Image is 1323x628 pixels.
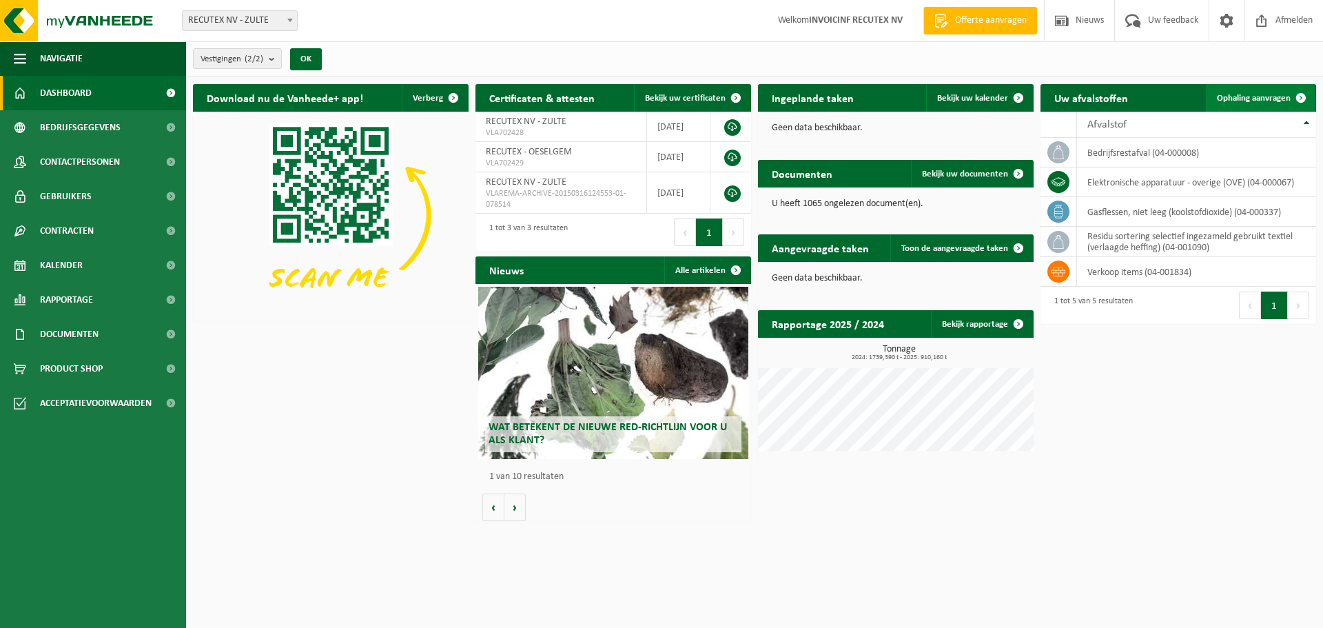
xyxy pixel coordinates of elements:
[40,179,92,214] span: Gebruikers
[40,317,99,352] span: Documenten
[486,128,636,139] span: VLA702428
[1047,290,1133,321] div: 1 tot 5 van 5 resultaten
[647,142,710,172] td: [DATE]
[40,248,83,283] span: Kalender
[772,199,1020,209] p: U heeft 1065 ongelezen document(en).
[1217,94,1291,103] span: Ophaling aanvragen
[40,41,83,76] span: Navigatie
[193,48,282,69] button: Vestigingen(2/2)
[758,310,898,337] h2: Rapportage 2025 / 2024
[647,172,710,214] td: [DATE]
[890,234,1032,262] a: Toon de aangevraagde taken
[40,110,121,145] span: Bedrijfsgegevens
[486,158,636,169] span: VLA702429
[1077,168,1316,197] td: elektronische apparatuur - overige (OVE) (04-000067)
[478,287,748,459] a: Wat betekent de nieuwe RED-richtlijn voor u als klant?
[193,112,469,318] img: Download de VHEPlus App
[926,84,1032,112] a: Bekijk uw kalender
[1288,292,1309,319] button: Next
[193,84,377,111] h2: Download nu de Vanheede+ app!
[772,123,1020,133] p: Geen data beschikbaar.
[1261,292,1288,319] button: 1
[40,386,152,421] span: Acceptatievoorwaarden
[182,10,298,31] span: RECUTEX NV - ZULTE
[758,160,846,187] h2: Documenten
[952,14,1030,28] span: Offerte aanvragen
[40,352,103,386] span: Product Shop
[475,84,608,111] h2: Certificaten & attesten
[482,494,504,521] button: Vorige
[290,48,322,70] button: OK
[183,11,297,30] span: RECUTEX NV - ZULTE
[486,147,572,157] span: RECUTEX - OESELGEM
[765,345,1034,361] h3: Tonnage
[923,7,1037,34] a: Offerte aanvragen
[911,160,1032,188] a: Bekijk uw documenten
[40,214,94,248] span: Contracten
[489,422,727,446] span: Wat betekent de nieuwe RED-richtlijn voor u als klant?
[723,219,744,246] button: Next
[674,219,696,246] button: Previous
[1077,257,1316,287] td: verkoop items (04-001834)
[489,472,744,482] p: 1 van 10 resultaten
[201,49,263,70] span: Vestigingen
[647,112,710,142] td: [DATE]
[40,145,120,179] span: Contactpersonen
[758,84,868,111] h2: Ingeplande taken
[931,310,1032,338] a: Bekijk rapportage
[901,244,1008,253] span: Toon de aangevraagde taken
[1077,138,1316,168] td: bedrijfsrestafval (04-000008)
[1239,292,1261,319] button: Previous
[922,170,1008,179] span: Bekijk uw documenten
[40,76,92,110] span: Dashboard
[475,256,537,283] h2: Nieuws
[40,283,93,317] span: Rapportage
[645,94,726,103] span: Bekijk uw certificaten
[1040,84,1142,111] h2: Uw afvalstoffen
[664,256,750,284] a: Alle artikelen
[486,177,566,188] span: RECUTEX NV - ZULTE
[634,84,750,112] a: Bekijk uw certificaten
[482,217,568,247] div: 1 tot 3 van 3 resultaten
[1087,119,1127,130] span: Afvalstof
[504,494,526,521] button: Volgende
[937,94,1008,103] span: Bekijk uw kalender
[1077,227,1316,257] td: residu sortering selectief ingezameld gebruikt textiel (verlaagde heffing) (04-001090)
[696,219,723,246] button: 1
[245,54,263,63] count: (2/2)
[1077,197,1316,227] td: gasflessen, niet leeg (koolstofdioxide) (04-000337)
[486,188,636,210] span: VLAREMA-ARCHIVE-20150316124553-01-078514
[413,94,443,103] span: Verberg
[809,15,903,26] strong: INVOICINF RECUTEX NV
[486,117,566,127] span: RECUTEX NV - ZULTE
[402,84,467,112] button: Verberg
[765,354,1034,361] span: 2024: 1739,390 t - 2025: 910,160 t
[772,274,1020,283] p: Geen data beschikbaar.
[1206,84,1315,112] a: Ophaling aanvragen
[758,234,883,261] h2: Aangevraagde taken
